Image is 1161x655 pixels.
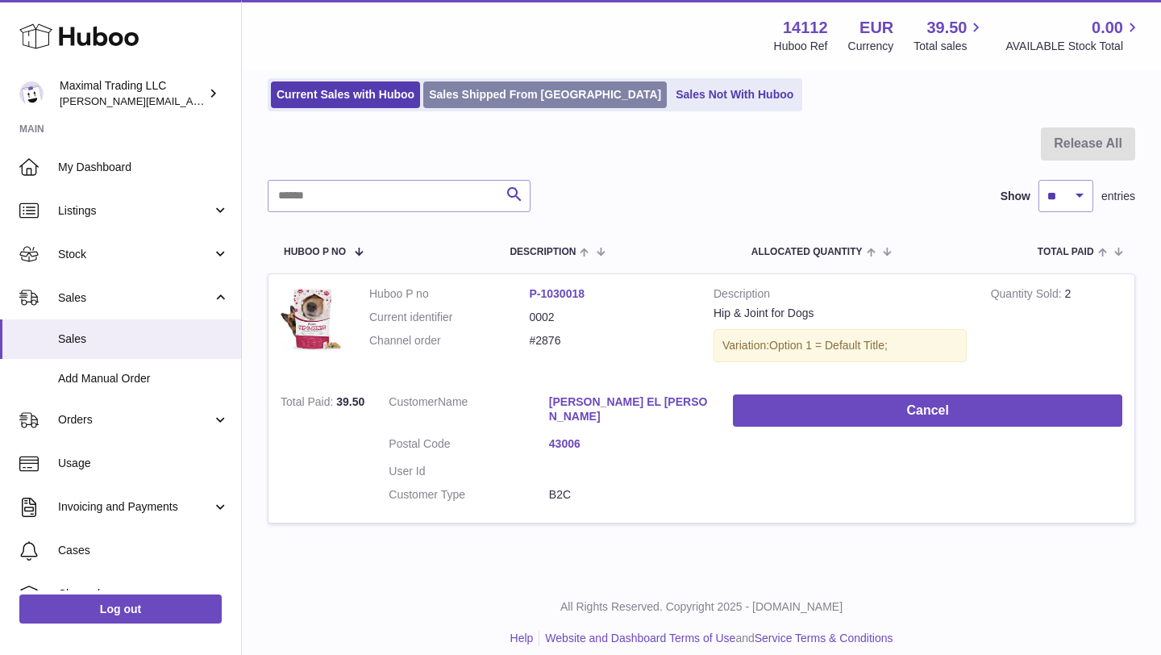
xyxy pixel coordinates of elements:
[369,310,530,325] dt: Current identifier
[61,95,144,106] div: Domain Overview
[19,81,44,106] img: scott@scottkanacher.com
[58,499,212,515] span: Invoicing and Payments
[389,395,438,408] span: Customer
[369,333,530,348] dt: Channel order
[714,286,967,306] strong: Description
[271,81,420,108] a: Current Sales with Huboo
[848,39,894,54] div: Currency
[714,306,967,321] div: Hip & Joint for Dogs
[58,371,229,386] span: Add Manual Order
[545,632,735,645] a: Website and Dashboard Terms of Use
[1101,189,1135,204] span: entries
[60,78,205,109] div: Maximal Trading LLC
[1038,247,1094,257] span: Total paid
[26,26,39,39] img: logo_orange.svg
[45,26,79,39] div: v 4.0.25
[769,339,888,352] span: Option 1 = Default Title;
[60,94,323,107] span: [PERSON_NAME][EMAIL_ADDRESS][DOMAIN_NAME]
[751,247,863,257] span: ALLOCATED Quantity
[991,287,1065,304] strong: Quantity Sold
[58,247,212,262] span: Stock
[389,394,549,429] dt: Name
[58,290,212,306] span: Sales
[423,81,667,108] a: Sales Shipped From [GEOGRAPHIC_DATA]
[281,286,345,351] img: Hips_JointsInfographicsDesign-01.jpg
[549,436,709,452] a: 43006
[530,287,585,300] a: P-1030018
[389,436,549,456] dt: Postal Code
[389,487,549,503] dt: Customer Type
[783,17,828,39] strong: 14112
[510,632,534,645] a: Help
[1001,189,1030,204] label: Show
[733,394,1122,428] button: Cancel
[389,464,549,479] dt: User Id
[539,631,893,646] li: and
[549,394,709,425] a: [PERSON_NAME] EL [PERSON_NAME]
[1092,17,1123,39] span: 0.00
[281,395,336,412] strong: Total Paid
[913,17,985,54] a: 39.50 Total sales
[530,310,690,325] dd: 0002
[58,586,229,602] span: Channels
[58,456,229,471] span: Usage
[178,95,272,106] div: Keywords by Traffic
[913,39,985,54] span: Total sales
[42,42,177,55] div: Domain: [DOMAIN_NAME]
[58,412,212,428] span: Orders
[58,203,212,219] span: Listings
[714,329,967,362] div: Variation:
[19,595,222,624] a: Log out
[979,274,1134,382] td: 2
[26,42,39,55] img: website_grey.svg
[510,247,576,257] span: Description
[336,395,364,408] span: 39.50
[255,599,1148,615] p: All Rights Reserved. Copyright 2025 - [DOMAIN_NAME]
[58,543,229,558] span: Cases
[44,94,56,106] img: tab_domain_overview_orange.svg
[160,94,173,106] img: tab_keywords_by_traffic_grey.svg
[58,332,229,347] span: Sales
[284,247,346,257] span: Huboo P no
[1005,17,1142,54] a: 0.00 AVAILABLE Stock Total
[369,286,530,302] dt: Huboo P no
[1005,39,1142,54] span: AVAILABLE Stock Total
[549,487,709,503] dd: B2C
[774,39,828,54] div: Huboo Ref
[859,17,893,39] strong: EUR
[926,17,967,39] span: 39.50
[530,333,690,348] dd: #2876
[670,81,799,108] a: Sales Not With Huboo
[755,632,893,645] a: Service Terms & Conditions
[58,160,229,175] span: My Dashboard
